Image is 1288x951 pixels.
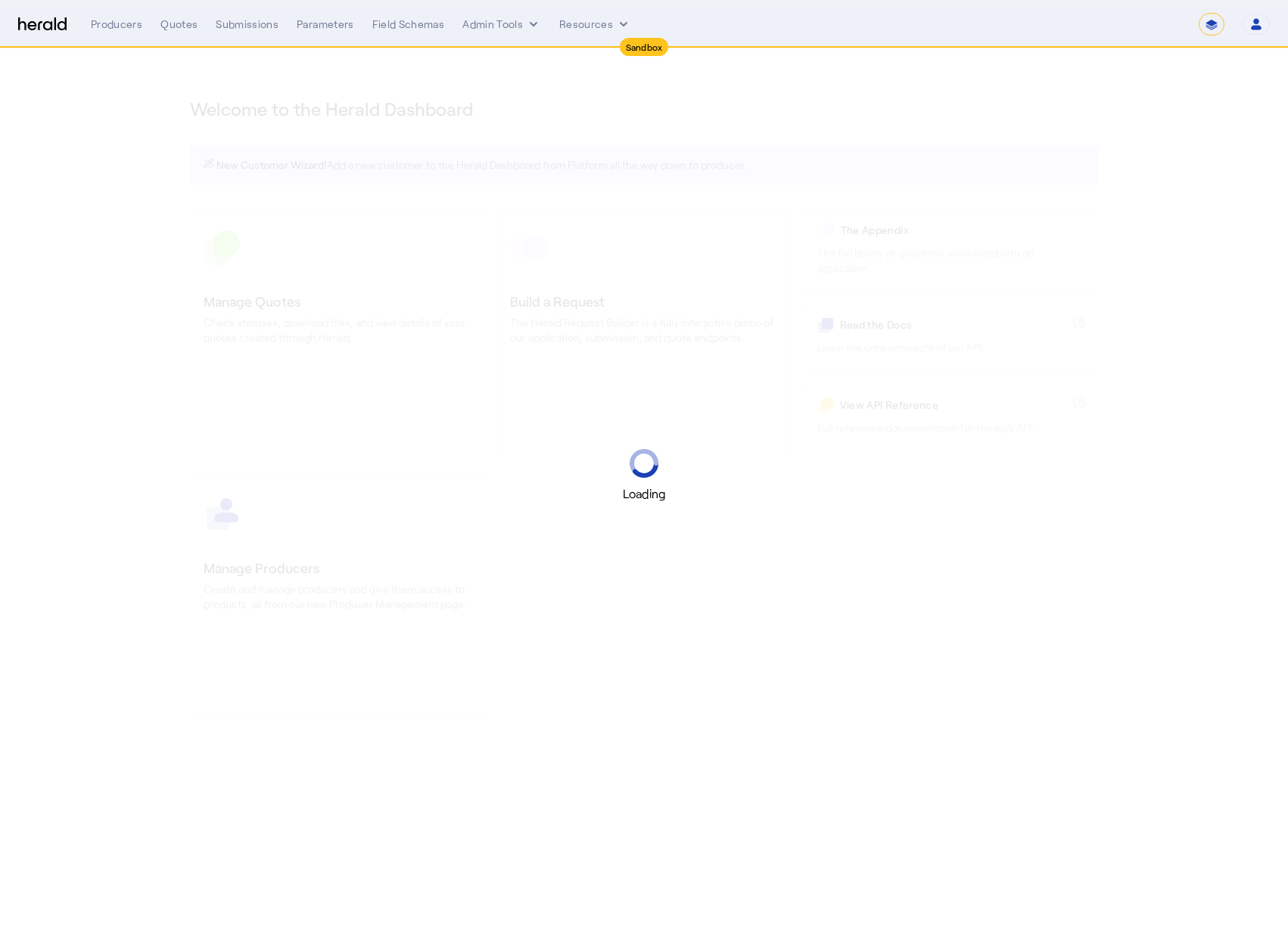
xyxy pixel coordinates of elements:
div: Parameters [297,17,354,32]
div: Quotes [160,17,198,32]
div: Submissions [216,17,278,32]
div: Producers [91,17,142,32]
button: Resources dropdown menu [559,17,631,32]
div: Field Schemas [372,17,445,32]
img: Herald Logo [18,17,67,32]
div: Sandbox [620,38,669,56]
button: internal dropdown menu [462,17,541,32]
